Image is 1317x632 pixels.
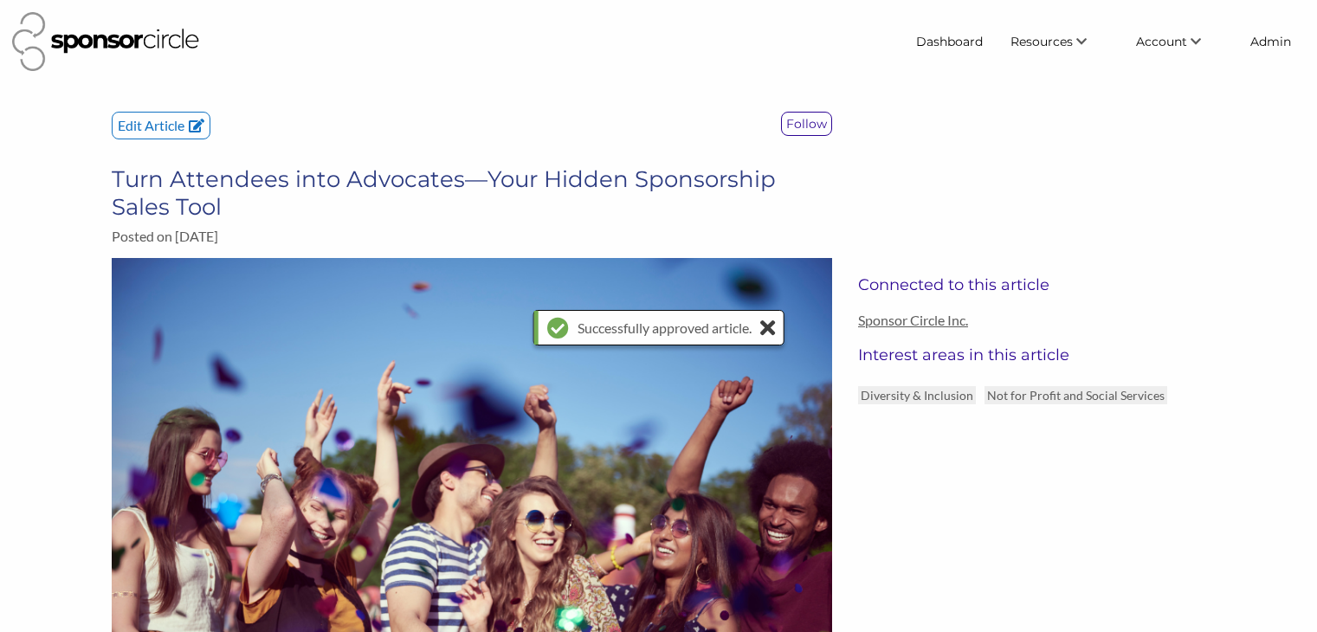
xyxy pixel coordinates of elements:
[1122,26,1236,57] li: Account
[578,311,752,345] p: Successfully approved article.
[112,228,832,244] p: Posted on [DATE]
[858,345,1205,364] h3: Interest areas in this article
[902,26,997,57] a: Dashboard
[858,275,1205,294] h3: Connected to this article
[782,113,831,135] p: Follow
[1236,26,1305,57] a: Admin
[1010,34,1073,49] span: Resources
[858,386,976,404] p: Diversity & Inclusion
[12,12,199,71] img: Sponsor Circle Logo
[1136,34,1187,49] span: Account
[112,165,832,221] h3: Turn Attendees into Advocates—Your Hidden Sponsorship Sales Tool
[997,26,1122,57] li: Resources
[858,312,1205,328] a: Sponsor Circle Inc.
[113,113,210,139] p: Edit Article
[985,386,1167,404] p: Not for Profit and Social Services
